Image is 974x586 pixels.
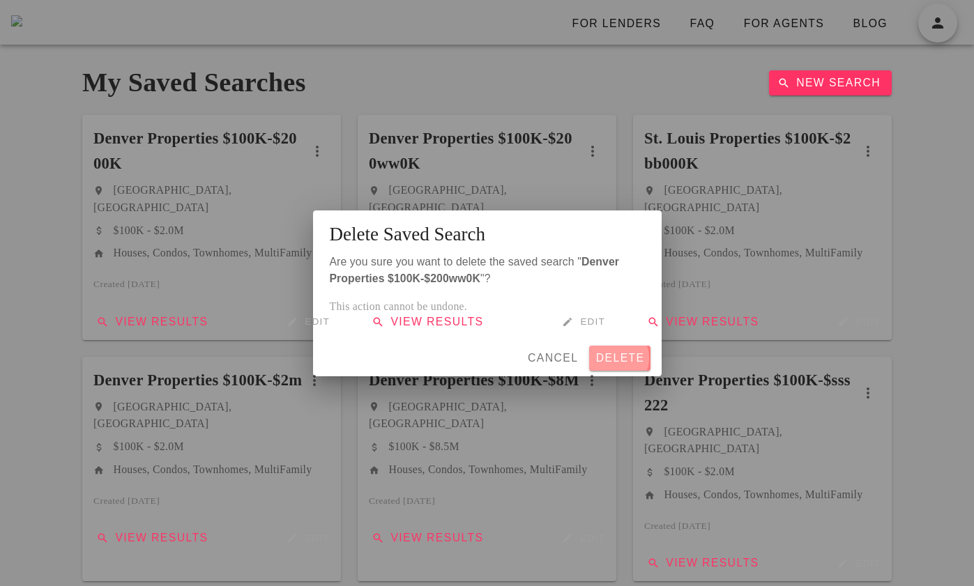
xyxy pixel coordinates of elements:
button: Edit [828,312,886,332]
span: New Search [780,77,881,89]
button: Edit [277,312,335,332]
button: New Search [769,70,892,95]
button: Edit [553,528,611,548]
span: Edit [283,316,330,328]
p: Are you sure you want to delete the saved search " "? [330,254,645,288]
span: View Results [644,316,759,328]
span: Delete Saved Search [330,222,485,247]
button: Edit [553,312,611,332]
span: Edit [834,316,881,328]
button: View Results [363,309,489,334]
button: Edit [277,528,335,548]
span: View Results [93,532,208,544]
span: Edit [283,532,330,544]
button: Delete [589,346,650,371]
span: Cancel [527,352,579,364]
span: Edit [558,316,605,328]
button: View Results [88,525,213,550]
button: Cancel [522,346,584,371]
button: Edit [828,553,886,573]
button: View Results [639,309,764,334]
button: View Results [363,525,489,550]
span: View Results [93,316,208,328]
span: View Results [644,557,759,569]
button: View Results [88,309,213,334]
iframe: Chat Widget [904,519,974,586]
span: View Results [369,316,483,328]
span: Delete [595,352,644,364]
span: Edit [558,532,605,544]
span: View Results [369,532,483,544]
p: This action cannot be undone. [330,299,645,315]
span: Edit [834,557,881,569]
button: View Results [639,550,764,576]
